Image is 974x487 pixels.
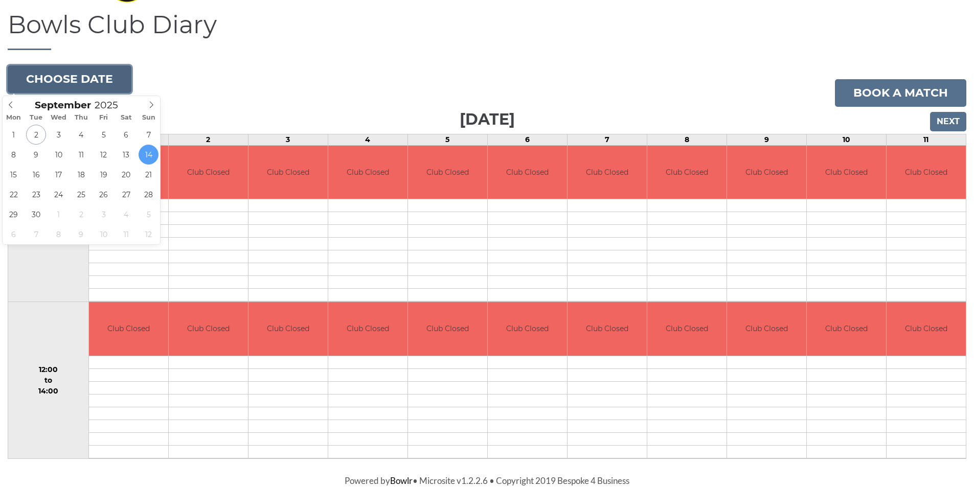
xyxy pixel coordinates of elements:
td: Club Closed [248,302,328,356]
td: 7 [567,134,647,145]
span: October 6, 2025 [4,224,24,244]
span: September 6, 2025 [116,125,136,145]
span: October 5, 2025 [139,204,158,224]
span: September 10, 2025 [49,145,69,165]
td: 8 [647,134,727,145]
td: Club Closed [408,302,487,356]
span: Tue [25,114,48,121]
span: October 9, 2025 [71,224,91,244]
span: September 30, 2025 [26,204,46,224]
td: Club Closed [568,302,647,356]
td: Club Closed [647,146,727,199]
span: October 1, 2025 [49,204,69,224]
span: September 21, 2025 [139,165,158,184]
td: Club Closed [887,302,966,356]
td: Club Closed [488,302,567,356]
a: Book a match [835,79,966,107]
td: Club Closed [408,146,487,199]
span: September 25, 2025 [71,184,91,204]
input: Next [930,112,966,131]
td: Club Closed [807,302,886,356]
a: Bowlr [390,475,413,486]
span: September 23, 2025 [26,184,46,204]
span: October 4, 2025 [116,204,136,224]
span: September 7, 2025 [139,125,158,145]
span: Scroll to increment [35,101,91,110]
span: Wed [48,114,70,121]
span: October 8, 2025 [49,224,69,244]
span: September 14, 2025 [139,145,158,165]
span: Sat [115,114,138,121]
span: October 10, 2025 [94,224,114,244]
span: September 20, 2025 [116,165,136,184]
span: October 12, 2025 [139,224,158,244]
td: Club Closed [328,302,407,356]
span: Fri [93,114,115,121]
span: September 2, 2025 [26,125,46,145]
td: Club Closed [169,146,248,199]
td: Club Closed [568,146,647,199]
span: September 19, 2025 [94,165,114,184]
span: October 2, 2025 [71,204,91,224]
span: September 18, 2025 [71,165,91,184]
td: 6 [487,134,567,145]
span: September 9, 2025 [26,145,46,165]
span: October 7, 2025 [26,224,46,244]
span: September 16, 2025 [26,165,46,184]
td: Club Closed [328,146,407,199]
td: Club Closed [89,302,168,356]
td: 9 [727,134,806,145]
span: September 28, 2025 [139,184,158,204]
span: September 29, 2025 [4,204,24,224]
span: October 3, 2025 [94,204,114,224]
input: Scroll to increment [91,99,131,111]
td: Club Closed [727,302,806,356]
span: September 17, 2025 [49,165,69,184]
span: Thu [70,114,93,121]
span: September 8, 2025 [4,145,24,165]
td: Club Closed [647,302,727,356]
td: Club Closed [169,302,248,356]
td: Club Closed [248,146,328,199]
h1: Bowls Club Diary [8,11,966,50]
td: 4 [328,134,407,145]
td: 5 [407,134,487,145]
span: Powered by • Microsite v1.2.2.6 • Copyright 2019 Bespoke 4 Business [345,475,629,486]
td: Club Closed [488,146,567,199]
span: October 11, 2025 [116,224,136,244]
span: September 22, 2025 [4,184,24,204]
span: September 27, 2025 [116,184,136,204]
td: 11 [886,134,966,145]
span: September 4, 2025 [71,125,91,145]
td: 2 [168,134,248,145]
span: September 12, 2025 [94,145,114,165]
span: Mon [3,114,25,121]
td: 10 [806,134,886,145]
span: September 1, 2025 [4,125,24,145]
span: September 5, 2025 [94,125,114,145]
button: Choose date [8,65,131,93]
span: September 3, 2025 [49,125,69,145]
span: September 11, 2025 [71,145,91,165]
td: Club Closed [807,146,886,199]
td: 3 [248,134,328,145]
span: Sun [138,114,160,121]
td: Club Closed [887,146,966,199]
span: September 13, 2025 [116,145,136,165]
td: Club Closed [727,146,806,199]
span: September 24, 2025 [49,184,69,204]
span: September 15, 2025 [4,165,24,184]
span: September 26, 2025 [94,184,114,204]
td: 12:00 to 14:00 [8,302,89,459]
